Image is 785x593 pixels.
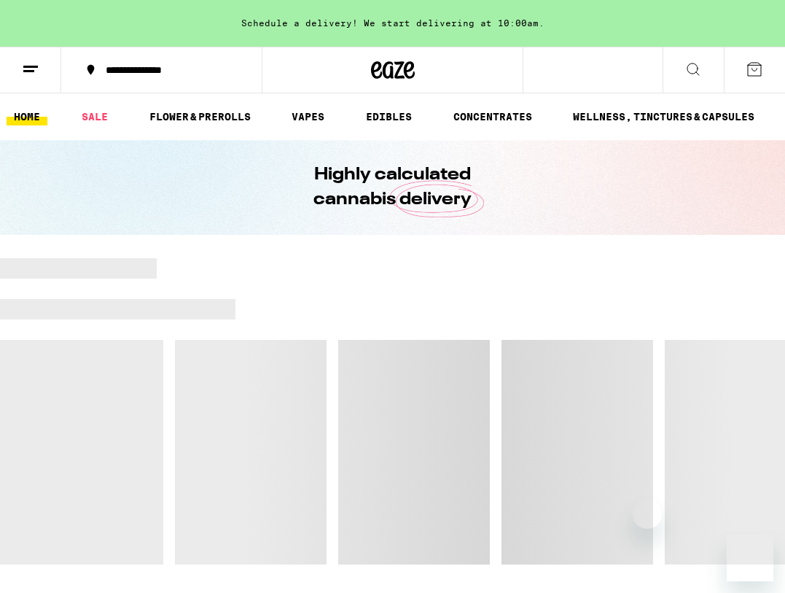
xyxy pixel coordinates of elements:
a: CONCENTRATES [446,108,539,125]
a: EDIBLES [359,108,419,125]
h1: Highly calculated cannabis delivery [273,163,513,212]
a: SALE [74,108,115,125]
a: WELLNESS, TINCTURES & CAPSULES [566,108,762,125]
a: HOME [7,108,47,125]
iframe: Button to launch messaging window [727,535,773,581]
a: FLOWER & PREROLLS [142,108,258,125]
iframe: Close message [633,500,662,529]
a: VAPES [284,108,332,125]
